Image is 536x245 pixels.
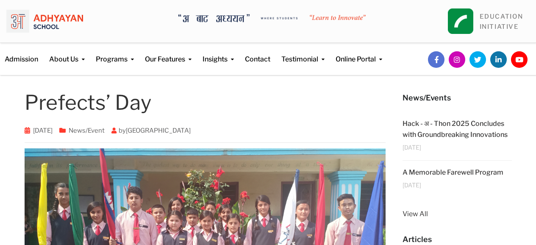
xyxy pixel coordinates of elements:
[5,43,38,64] a: Admission
[403,182,421,188] span: [DATE]
[33,127,53,134] a: [DATE]
[403,92,512,103] h5: News/Events
[25,92,386,113] h1: Prefects’ Day
[403,234,512,245] h5: Articles
[336,43,382,64] a: Online Portal
[6,6,83,36] img: logo
[448,8,473,34] img: square_leapfrog
[480,13,523,31] a: EDUCATIONINITIATIVE
[126,127,191,134] a: [GEOGRAPHIC_DATA]
[69,127,105,134] a: News/Event
[403,120,508,139] a: Hack - अ - Thon 2025 Concludes with Groundbreaking Innovations
[203,43,234,64] a: Insights
[281,43,325,64] a: Testimonial
[403,144,421,150] span: [DATE]
[178,14,366,23] img: A Bata Adhyayan where students learn to Innovate
[96,43,134,64] a: Programs
[145,43,192,64] a: Our Features
[245,43,270,64] a: Contact
[108,127,194,134] span: by
[403,209,512,220] a: View All
[403,168,503,176] a: A Memorable Farewell Program
[49,43,85,64] a: About Us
